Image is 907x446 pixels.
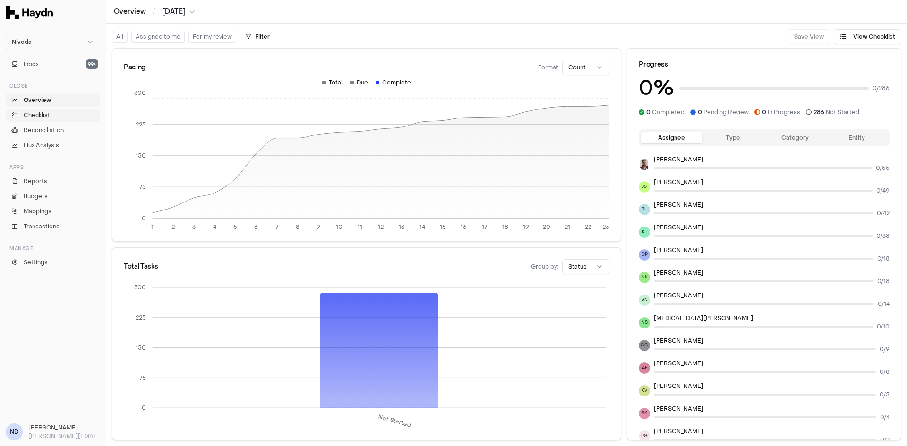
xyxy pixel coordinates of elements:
div: Manage [6,241,100,256]
tspan: 15 [440,223,446,231]
div: Due [350,79,368,86]
span: 0 / 4 [880,413,890,421]
span: 286 [813,109,824,116]
tspan: 13 [399,223,404,231]
img: Haydn Logo [6,6,53,19]
p: [PERSON_NAME] [654,360,890,367]
a: Overview [6,93,100,107]
tspan: 21 [565,223,570,231]
p: [PERSON_NAME] [654,224,890,231]
tspan: 10 [336,223,342,231]
span: 0 / 42 [877,210,890,217]
tspan: 1 [151,223,154,231]
button: View Checklist [834,29,901,44]
tspan: 225 [136,314,146,321]
button: For my review [188,31,236,43]
span: 0 / 286 [873,84,890,92]
p: [PERSON_NAME] [654,382,890,390]
p: [PERSON_NAME] [654,246,890,254]
p: [MEDICAL_DATA][PERSON_NAME] [654,314,890,322]
span: 0 / 10 [877,323,890,330]
a: Budgets [6,190,100,203]
span: [DATE] [162,7,186,17]
button: All [112,31,128,43]
div: Total [322,79,342,86]
button: Assignee [641,132,702,143]
span: 0 [698,109,702,116]
span: 0 [646,109,650,116]
span: 0 / 14 [878,300,890,308]
span: Reconciliation [24,126,64,135]
h3: [PERSON_NAME] [28,423,100,432]
span: 0 / 55 [876,164,890,172]
span: Format [538,64,558,71]
div: Pacing [124,63,145,72]
tspan: 11 [358,223,362,231]
span: BH [639,204,650,215]
span: Inbox [24,60,39,68]
div: Total Tasks [124,262,158,271]
span: ND [6,423,23,440]
tspan: 8 [296,223,299,231]
div: Progress [639,60,890,69]
p: [PERSON_NAME] [654,405,890,412]
span: Mappings [24,207,51,216]
tspan: 150 [136,344,146,352]
span: Group by: [531,263,558,270]
tspan: 75 [139,183,146,191]
p: [PERSON_NAME] [654,178,890,186]
p: [PERSON_NAME] [654,156,890,163]
p: [PERSON_NAME] [654,428,890,435]
button: Assigned to me [131,31,185,43]
tspan: 23 [602,223,609,231]
span: 0 / 5 [880,391,890,398]
button: [DATE] [162,7,195,17]
div: Complete [376,79,411,86]
span: KT [639,227,650,238]
span: VN [639,295,650,306]
span: Pending Review [698,109,749,116]
tspan: 300 [134,89,146,97]
tspan: 17 [482,223,487,231]
button: Nivoda [6,34,100,50]
button: Filter [240,29,275,44]
span: 0 / 49 [876,187,890,194]
span: Completed [646,109,685,116]
tspan: 4 [213,223,216,231]
span: 0 / 9 [880,345,890,353]
span: / [151,7,157,16]
span: Settings [24,258,48,267]
span: GG [639,340,650,351]
tspan: 3 [192,223,196,231]
a: Settings [6,256,100,269]
span: Reports [24,177,47,185]
p: [PERSON_NAME] [654,292,890,299]
tspan: 150 [136,152,146,160]
tspan: 0 [142,404,146,412]
span: Checklist [24,111,50,119]
tspan: 12 [378,223,384,231]
span: KV [639,385,650,396]
a: Flux Analysis [6,139,100,152]
span: DP [639,249,650,261]
span: 0 / 8 [880,368,890,376]
a: Transactions [6,220,100,233]
button: Type [702,132,764,143]
span: JS [639,181,650,193]
p: [PERSON_NAME][EMAIL_ADDRESS][DOMAIN_NAME] [28,432,100,440]
tspan: 6 [254,223,258,231]
span: Not Started [813,109,859,116]
span: 0 [762,109,766,116]
tspan: 300 [134,284,146,291]
span: Overview [24,96,51,104]
span: 0 / 38 [876,232,890,240]
tspan: 2 [171,223,175,231]
tspan: Not Started [378,413,412,429]
button: Inbox99+ [6,58,100,71]
tspan: 5 [233,223,237,231]
p: [PERSON_NAME] [654,337,890,345]
span: Budgets [24,192,48,201]
p: [PERSON_NAME] [654,269,890,277]
nav: breadcrumb [114,7,195,17]
span: Nivoda [12,38,32,46]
